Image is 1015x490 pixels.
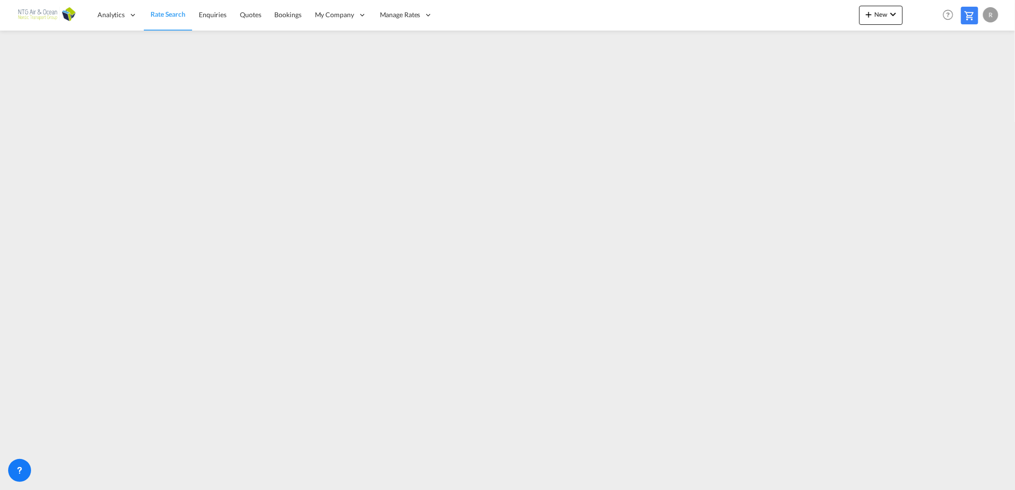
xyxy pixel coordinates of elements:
[275,11,302,19] span: Bookings
[380,10,421,20] span: Manage Rates
[863,9,875,20] md-icon: icon-plus 400-fg
[199,11,227,19] span: Enquiries
[863,11,899,18] span: New
[315,10,354,20] span: My Company
[151,10,185,18] span: Rate Search
[859,6,903,25] button: icon-plus 400-fgNewicon-chevron-down
[240,11,261,19] span: Quotes
[940,7,961,24] div: Help
[983,7,998,22] div: R
[14,4,79,26] img: 3755d540b01311ec8f4e635e801fad27.png
[97,10,125,20] span: Analytics
[940,7,956,23] span: Help
[887,9,899,20] md-icon: icon-chevron-down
